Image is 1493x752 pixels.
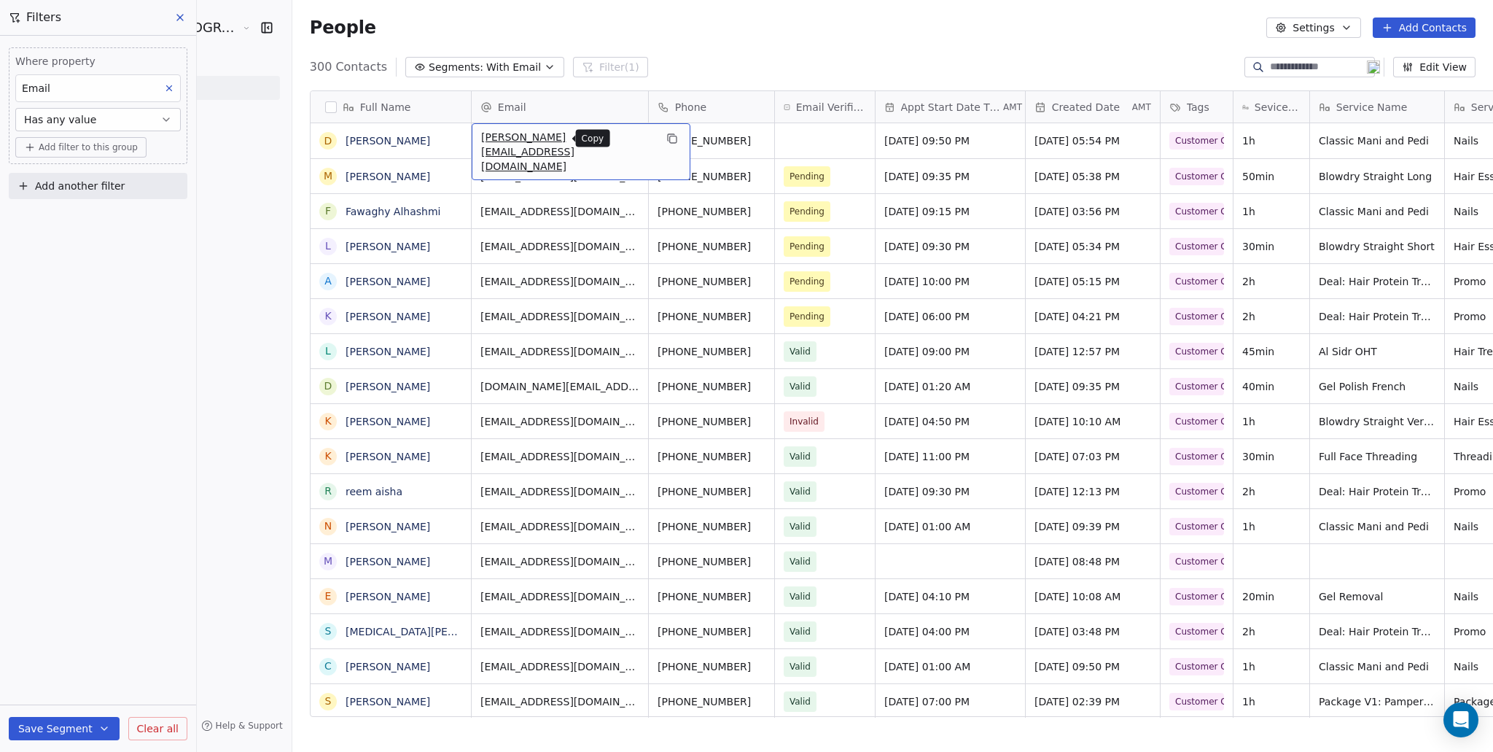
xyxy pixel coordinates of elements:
[884,414,1016,429] span: [DATE] 04:50 PM
[884,589,1016,604] span: [DATE] 04:10 PM
[658,659,765,674] span: [PHONE_NUMBER]
[876,91,1025,123] div: Appt Start Date TimeAMT
[429,60,483,75] span: Segments:
[1169,448,1224,465] span: Customer Created
[1393,57,1476,77] button: Edit View
[1034,274,1151,289] span: [DATE] 05:15 PM
[472,91,648,123] div: Email
[1034,519,1151,534] span: [DATE] 09:39 PM
[1242,309,1301,324] span: 2h
[360,100,411,115] span: Full Name
[324,168,332,184] div: M
[790,204,825,219] span: Pending
[346,626,604,637] a: [MEDICAL_DATA][PERSON_NAME] [PERSON_NAME]
[1319,589,1435,604] span: Gel Removal
[201,720,283,732] a: Help & Support
[1319,133,1435,148] span: Classic Mani and Pedi
[790,554,811,569] span: Valid
[1319,204,1435,219] span: Classic Mani and Pedi
[1242,239,1301,254] span: 30min
[573,57,648,77] button: Filter(1)
[1161,91,1233,123] div: Tags
[901,100,1001,115] span: Appt Start Date Time
[324,379,332,394] div: D
[1026,91,1160,123] div: Created DateAMT
[1319,694,1435,709] span: Package V1: Pamper Essentials
[480,204,639,219] span: [EMAIL_ADDRESS][DOMAIN_NAME]
[1319,309,1435,324] span: Deal: Hair Protein Treatment (Any Lenght)
[1034,484,1151,499] span: [DATE] 12:13 PM
[480,344,639,359] span: [EMAIL_ADDRESS][DOMAIN_NAME]
[1034,589,1151,604] span: [DATE] 10:08 AM
[1310,91,1444,123] div: Service Name
[658,589,765,604] span: [PHONE_NUMBER]
[1034,169,1151,184] span: [DATE] 05:38 PM
[1034,414,1151,429] span: [DATE] 10:10 AM
[325,344,331,359] div: L
[884,694,1016,709] span: [DATE] 07:00 PM
[1319,274,1435,289] span: Deal: Hair Protein Treatment (Any Lenght)
[1034,554,1151,569] span: [DATE] 08:48 PM
[1034,344,1151,359] span: [DATE] 12:57 PM
[790,484,811,499] span: Valid
[346,171,430,182] a: [PERSON_NAME]
[480,554,639,569] span: [EMAIL_ADDRESS][DOMAIN_NAME]
[1319,484,1435,499] span: Deal: Hair Protein Treatment (Any Lenght)
[1242,694,1301,709] span: 1h
[658,554,765,569] span: [PHONE_NUMBER]
[311,123,472,718] div: grid
[17,15,231,40] button: Voilà Beauty & Co. [GEOGRAPHIC_DATA]
[658,169,765,184] span: [PHONE_NUMBER]
[1169,693,1224,710] span: Customer Created
[1367,61,1380,74] img: 19.png
[480,659,639,674] span: [EMAIL_ADDRESS][DOMAIN_NAME]
[1034,133,1151,148] span: [DATE] 05:54 PM
[1242,379,1301,394] span: 40min
[884,133,1016,148] span: [DATE] 09:50 PM
[1034,309,1151,324] span: [DATE] 04:21 PM
[1169,553,1224,570] span: Customer Created
[1319,624,1435,639] span: Deal: Hair Protein Treatment (Any Lenght)
[790,344,811,359] span: Valid
[480,309,639,324] span: [EMAIL_ADDRESS][DOMAIN_NAME]
[480,519,639,534] span: [EMAIL_ADDRESS][DOMAIN_NAME]
[324,589,331,604] div: E
[346,521,430,532] a: [PERSON_NAME]
[1034,449,1151,464] span: [DATE] 07:03 PM
[1169,308,1224,325] span: Customer Created
[1034,239,1151,254] span: [DATE] 05:34 PM
[1373,18,1476,38] button: Add Contacts
[658,133,765,148] span: [PHONE_NUMBER]
[346,696,430,708] a: [PERSON_NAME]
[481,130,655,174] span: [PERSON_NAME][EMAIL_ADDRESS][DOMAIN_NAME]
[658,274,765,289] span: [PHONE_NUMBER]
[324,519,332,534] div: N
[790,449,811,464] span: Valid
[1319,659,1435,674] span: Classic Mani and Pedi
[1319,519,1435,534] span: Classic Mani and Pedi
[658,694,765,709] span: [PHONE_NUMBER]
[346,206,440,217] a: Fawaghy Alhashmi
[1242,274,1301,289] span: 2h
[310,58,387,76] span: 300 Contacts
[498,100,526,115] span: Email
[658,239,765,254] span: [PHONE_NUMBER]
[1169,343,1224,360] span: Customer Created
[346,451,430,462] a: [PERSON_NAME]
[1336,100,1408,115] span: Service Name
[325,239,331,254] div: L
[346,276,430,287] a: [PERSON_NAME]
[486,60,541,75] span: With Email
[1034,624,1151,639] span: [DATE] 03:48 PM
[480,239,639,254] span: [EMAIL_ADDRESS][DOMAIN_NAME]
[790,274,825,289] span: Pending
[658,379,765,394] span: [PHONE_NUMBER]
[346,416,430,427] a: [PERSON_NAME]
[324,133,332,149] div: D
[1255,100,1301,115] span: Sevice Duration
[884,624,1016,639] span: [DATE] 04:00 PM
[1242,344,1301,359] span: 45min
[884,309,1016,324] span: [DATE] 06:00 PM
[649,91,774,123] div: Phone
[658,449,765,464] span: [PHONE_NUMBER]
